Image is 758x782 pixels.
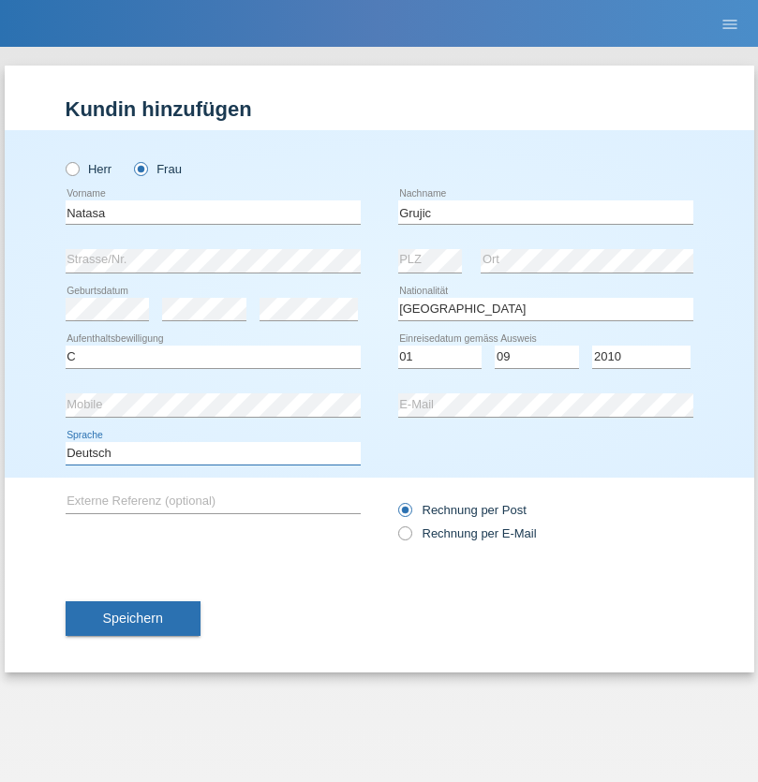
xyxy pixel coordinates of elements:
i: menu [721,15,739,34]
input: Frau [134,162,146,174]
label: Rechnung per E-Mail [398,526,537,540]
input: Rechnung per Post [398,503,410,526]
span: Speichern [103,611,163,626]
label: Frau [134,162,182,176]
a: menu [711,18,749,29]
input: Rechnung per E-Mail [398,526,410,550]
h1: Kundin hinzufügen [66,97,693,121]
input: Herr [66,162,78,174]
button: Speichern [66,601,201,637]
label: Herr [66,162,112,176]
label: Rechnung per Post [398,503,527,517]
